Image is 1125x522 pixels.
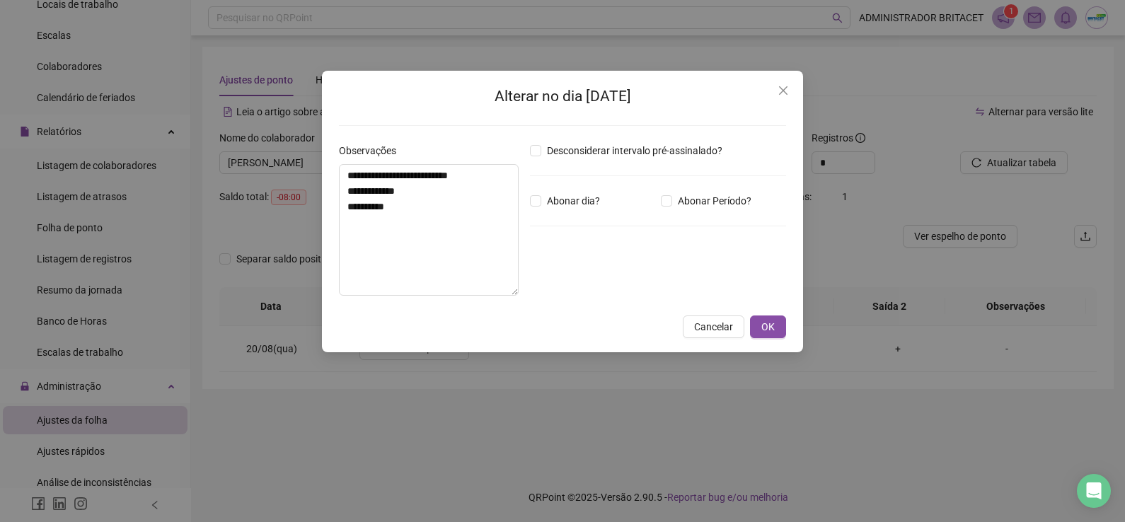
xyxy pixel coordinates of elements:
[778,85,789,96] span: close
[772,79,795,102] button: Close
[339,143,405,158] label: Observações
[339,85,786,108] h2: Alterar no dia [DATE]
[750,315,786,338] button: OK
[683,315,744,338] button: Cancelar
[672,193,757,209] span: Abonar Período?
[761,319,775,335] span: OK
[694,319,733,335] span: Cancelar
[541,193,606,209] span: Abonar dia?
[1077,474,1111,508] div: Open Intercom Messenger
[541,143,728,158] span: Desconsiderar intervalo pré-assinalado?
